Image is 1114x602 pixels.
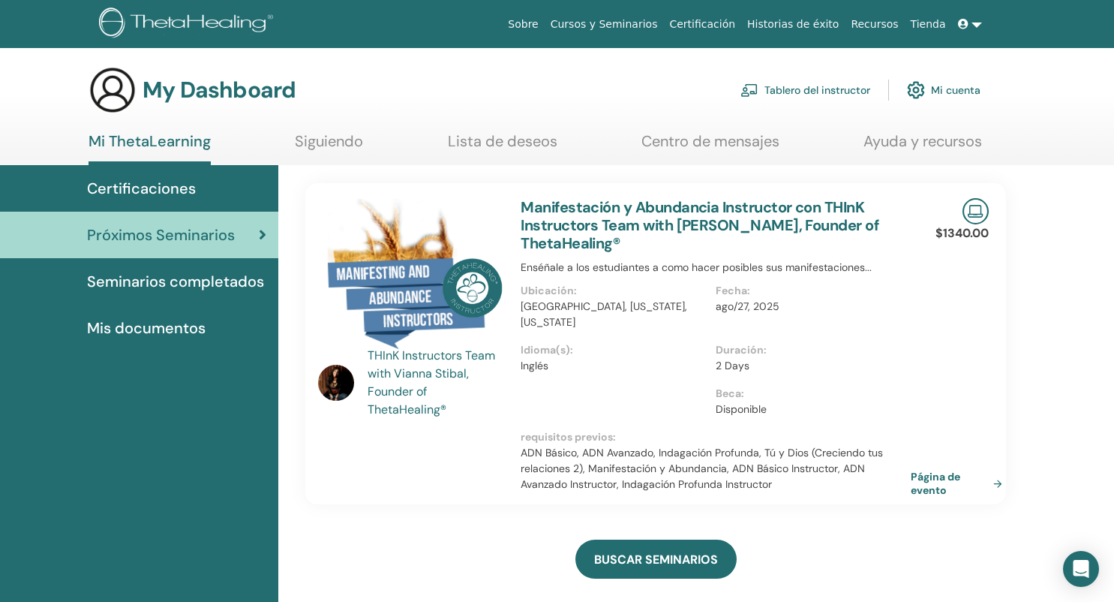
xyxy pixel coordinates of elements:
p: $1340.00 [935,224,989,242]
a: Página de evento [911,470,1008,497]
img: cog.svg [907,77,925,103]
a: Manifestación y Abundancia Instructor con THInK Instructors Team with [PERSON_NAME], Founder of T... [521,197,878,253]
p: 2 Days [716,358,902,374]
a: Historias de éxito [741,11,845,38]
p: Duración : [716,342,902,358]
p: Enséñale a los estudiantes a como hacer posibles sus manifestaciones... [521,260,911,275]
a: Recursos [845,11,904,38]
img: Live Online Seminar [962,198,989,224]
a: BUSCAR SEMINARIOS [575,540,737,579]
span: Mis documentos [87,317,206,339]
a: Mi ThetaLearning [89,132,211,165]
div: Open Intercom Messenger [1063,551,1099,587]
a: Centro de mensajes [641,132,779,161]
p: Fecha : [716,283,902,299]
a: Tienda [905,11,952,38]
span: BUSCAR SEMINARIOS [594,552,718,567]
p: requisitos previos : [521,429,911,445]
p: Disponible [716,402,902,417]
p: Beca : [716,386,902,402]
span: Certificaciones [87,177,196,200]
p: Ubicación : [521,283,707,299]
a: THInK Instructors Team with Vianna Stibal, Founder of ThetaHealing® [368,347,506,419]
span: Próximos Seminarios [87,224,235,246]
img: logo.png [99,8,278,41]
a: Ayuda y recursos [863,132,982,161]
a: Sobre [502,11,544,38]
img: Manifestación y Abundancia Instructor [318,198,503,351]
p: Inglés [521,358,707,374]
p: [GEOGRAPHIC_DATA], [US_STATE], [US_STATE] [521,299,707,330]
p: ADN Básico, ADN Avanzado, Indagación Profunda, Tú y Dios (Creciendo tus relaciones 2), Manifestac... [521,445,911,492]
a: Mi cuenta [907,74,980,107]
p: Idioma(s) : [521,342,707,358]
a: Cursos y Seminarios [545,11,664,38]
a: Siguiendo [295,132,363,161]
img: generic-user-icon.jpg [89,66,137,114]
p: ago/27, 2025 [716,299,902,315]
span: Seminarios completados [87,270,264,293]
img: chalkboard-teacher.svg [740,83,758,97]
a: Tablero del instructor [740,74,870,107]
a: Lista de deseos [448,132,557,161]
h3: My Dashboard [143,77,296,104]
a: Certificación [663,11,741,38]
img: default.jpg [318,365,354,401]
